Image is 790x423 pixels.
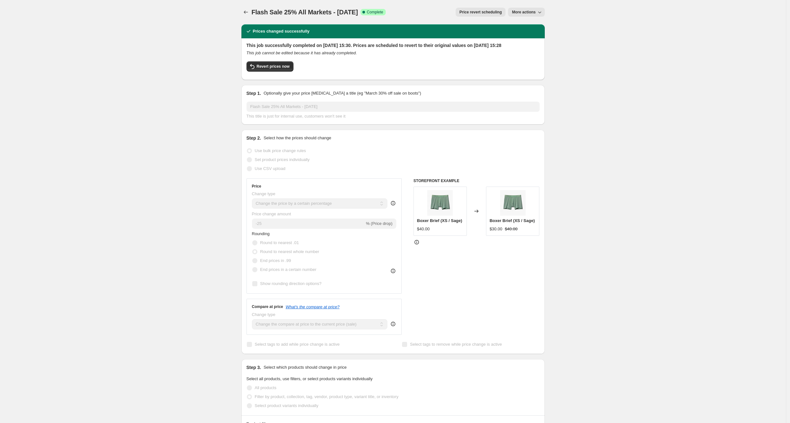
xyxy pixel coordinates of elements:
span: Revert prices now [257,64,290,69]
span: Filter by product, collection, tag, vendor, product type, variant title, or inventory [255,394,399,399]
span: Select tags to remove while price change is active [410,342,502,347]
h3: Price [252,184,261,189]
button: Price revert scheduling [456,8,506,17]
span: Show rounding direction options? [260,281,322,286]
span: This title is just for internal use, customers won't see it [247,114,346,119]
h6: STOREFRONT EXAMPLE [414,178,540,183]
div: $40.00 [417,226,430,232]
img: boxer-brief-689106_80x.jpg [427,190,453,216]
span: Select all products, use filters, or select products variants individually [247,376,373,381]
h2: Step 2. [247,135,261,141]
div: $30.00 [490,226,502,232]
span: Use CSV upload [255,166,285,171]
span: Price revert scheduling [460,10,502,15]
h3: Compare at price [252,304,283,309]
span: Boxer Brief (XS / Sage) [417,218,462,223]
span: All products [255,385,277,390]
h2: This job successfully completed on [DATE] 15:30. Prices are scheduled to revert to their original... [247,42,540,49]
button: Revert prices now [247,61,293,72]
span: Select product variants individually [255,403,318,408]
div: help [390,321,396,327]
strike: $40.00 [505,226,518,232]
span: Rounding [252,231,270,236]
span: More actions [512,10,536,15]
span: Select tags to add while price change is active [255,342,340,347]
input: -15 [252,219,365,229]
span: Boxer Brief (XS / Sage) [490,218,535,223]
img: boxer-brief-689106_80x.jpg [500,190,526,216]
button: Price change jobs [241,8,250,17]
p: Select how the prices should change [263,135,331,141]
span: Set product prices individually [255,157,310,162]
span: Change type [252,312,276,317]
p: Optionally give your price [MEDICAL_DATA] a title (eg "March 30% off sale on boots") [263,90,421,96]
button: More actions [508,8,544,17]
h2: Step 1. [247,90,261,96]
span: Round to nearest .01 [260,240,299,245]
span: % (Price drop) [366,221,392,226]
div: help [390,200,396,206]
span: End prices in a certain number [260,267,316,272]
span: Round to nearest whole number [260,249,319,254]
span: Flash Sale 25% All Markets - [DATE] [252,9,358,16]
span: Use bulk price change rules [255,148,306,153]
span: Complete [367,10,383,15]
h2: Prices changed successfully [253,28,310,35]
span: Change type [252,191,276,196]
span: End prices in .99 [260,258,291,263]
button: What's the compare at price? [286,304,340,309]
input: 30% off holiday sale [247,102,540,112]
h2: Step 3. [247,364,261,371]
p: Select which products should change in price [263,364,346,371]
i: This job cannot be edited because it has already completed. [247,50,357,55]
span: Price change amount [252,211,291,216]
